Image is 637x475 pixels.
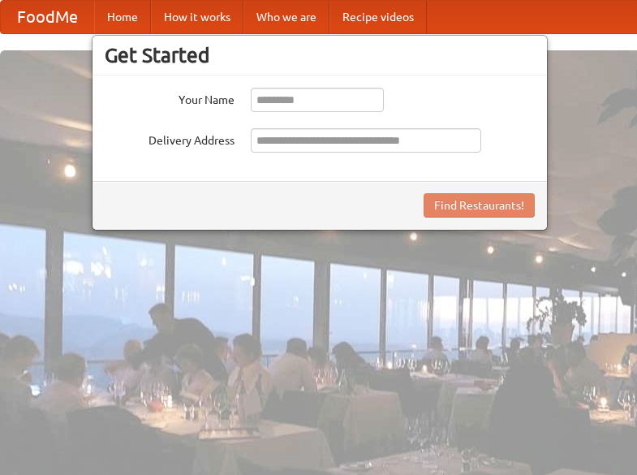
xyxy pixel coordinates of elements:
[1,1,94,33] a: FoodMe
[243,1,329,33] a: Who we are
[105,128,235,149] label: Delivery Address
[329,1,427,33] a: Recipe videos
[424,193,535,218] button: Find Restaurants!
[94,1,151,33] a: Home
[105,43,535,67] h3: Get Started
[151,1,243,33] a: How it works
[105,88,235,108] label: Your Name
